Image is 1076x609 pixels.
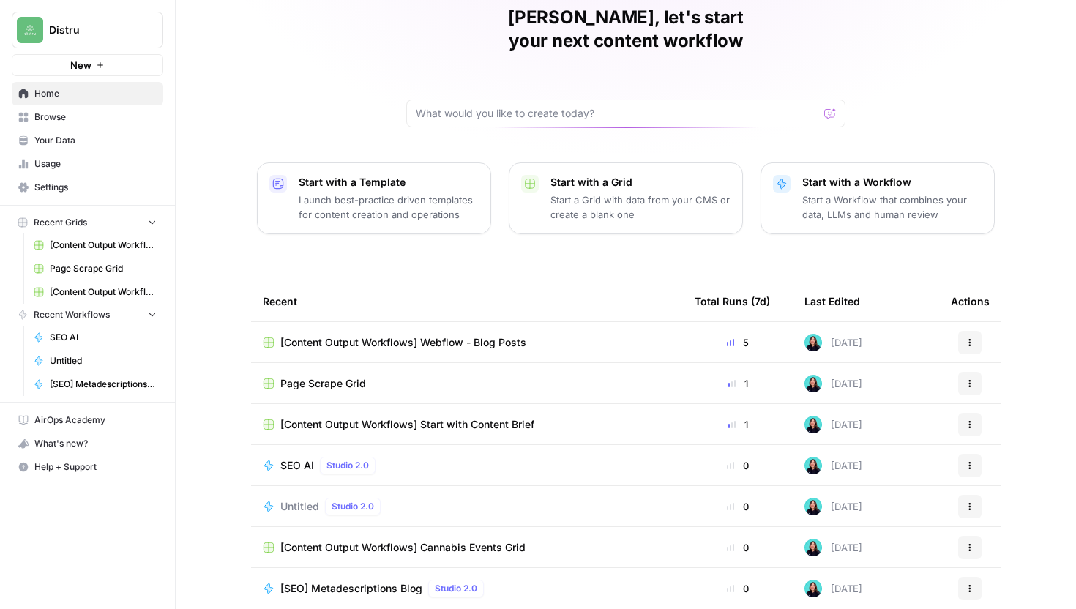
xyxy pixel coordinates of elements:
[804,498,822,515] img: jcrg0t4jfctcgxwtr4jha4uiqmre
[804,580,862,597] div: [DATE]
[299,193,479,222] p: Launch best-practice driven templates for content creation and operations
[804,416,862,433] div: [DATE]
[34,111,157,124] span: Browse
[804,281,860,321] div: Last Edited
[804,375,822,392] img: jcrg0t4jfctcgxwtr4jha4uiqmre
[12,455,163,479] button: Help + Support
[27,326,163,349] a: SEO AI
[12,432,163,455] button: What's new?
[34,308,110,321] span: Recent Workflows
[50,378,157,391] span: [SEO] Metadescriptions Blog
[27,280,163,304] a: [Content Output Workflows] Start with Content Brief
[509,162,743,234] button: Start with a GridStart a Grid with data from your CMS or create a blank one
[804,457,862,474] div: [DATE]
[761,162,995,234] button: Start with a WorkflowStart a Workflow that combines your data, LLMs and human review
[12,433,162,455] div: What's new?
[50,354,157,367] span: Untitled
[695,499,781,514] div: 0
[27,349,163,373] a: Untitled
[804,457,822,474] img: jcrg0t4jfctcgxwtr4jha4uiqmre
[34,134,157,147] span: Your Data
[951,281,990,321] div: Actions
[695,281,770,321] div: Total Runs (7d)
[280,376,366,391] span: Page Scrape Grid
[804,334,862,351] div: [DATE]
[263,498,671,515] a: UntitledStudio 2.0
[280,499,319,514] span: Untitled
[804,539,862,556] div: [DATE]
[12,12,163,48] button: Workspace: Distru
[12,82,163,105] a: Home
[27,257,163,280] a: Page Scrape Grid
[804,498,862,515] div: [DATE]
[12,176,163,199] a: Settings
[70,58,91,72] span: New
[263,376,671,391] a: Page Scrape Grid
[802,193,982,222] p: Start a Workflow that combines your data, LLMs and human review
[804,580,822,597] img: jcrg0t4jfctcgxwtr4jha4uiqmre
[416,106,818,121] input: What would you like to create today?
[50,331,157,344] span: SEO AI
[804,416,822,433] img: jcrg0t4jfctcgxwtr4jha4uiqmre
[17,17,43,43] img: Distru Logo
[804,375,862,392] div: [DATE]
[34,87,157,100] span: Home
[280,335,526,350] span: [Content Output Workflows] Webflow - Blog Posts
[12,129,163,152] a: Your Data
[804,539,822,556] img: jcrg0t4jfctcgxwtr4jha4uiqmre
[280,458,314,473] span: SEO AI
[435,582,477,595] span: Studio 2.0
[12,212,163,233] button: Recent Grids
[263,417,671,432] a: [Content Output Workflows] Start with Content Brief
[34,216,87,229] span: Recent Grids
[27,373,163,396] a: [SEO] Metadescriptions Blog
[263,580,671,597] a: [SEO] Metadescriptions BlogStudio 2.0
[49,23,138,37] span: Distru
[50,239,157,252] span: [Content Output Workflows] Webflow - Blog Posts
[263,281,671,321] div: Recent
[257,162,491,234] button: Start with a TemplateLaunch best-practice driven templates for content creation and operations
[263,457,671,474] a: SEO AIStudio 2.0
[50,285,157,299] span: [Content Output Workflows] Start with Content Brief
[695,581,781,596] div: 0
[280,540,526,555] span: [Content Output Workflows] Cannabis Events Grid
[263,335,671,350] a: [Content Output Workflows] Webflow - Blog Posts
[332,500,374,513] span: Studio 2.0
[326,459,369,472] span: Studio 2.0
[695,376,781,391] div: 1
[27,233,163,257] a: [Content Output Workflows] Webflow - Blog Posts
[695,417,781,432] div: 1
[34,157,157,171] span: Usage
[804,334,822,351] img: jcrg0t4jfctcgxwtr4jha4uiqmre
[695,540,781,555] div: 0
[263,540,671,555] a: [Content Output Workflows] Cannabis Events Grid
[50,262,157,275] span: Page Scrape Grid
[280,417,534,432] span: [Content Output Workflows] Start with Content Brief
[12,152,163,176] a: Usage
[695,458,781,473] div: 0
[406,6,845,53] h1: [PERSON_NAME], let's start your next content workflow
[550,193,731,222] p: Start a Grid with data from your CMS or create a blank one
[12,105,163,129] a: Browse
[550,175,731,190] p: Start with a Grid
[12,54,163,76] button: New
[34,460,157,474] span: Help + Support
[34,181,157,194] span: Settings
[280,581,422,596] span: [SEO] Metadescriptions Blog
[34,414,157,427] span: AirOps Academy
[12,304,163,326] button: Recent Workflows
[12,408,163,432] a: AirOps Academy
[802,175,982,190] p: Start with a Workflow
[695,335,781,350] div: 5
[299,175,479,190] p: Start with a Template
